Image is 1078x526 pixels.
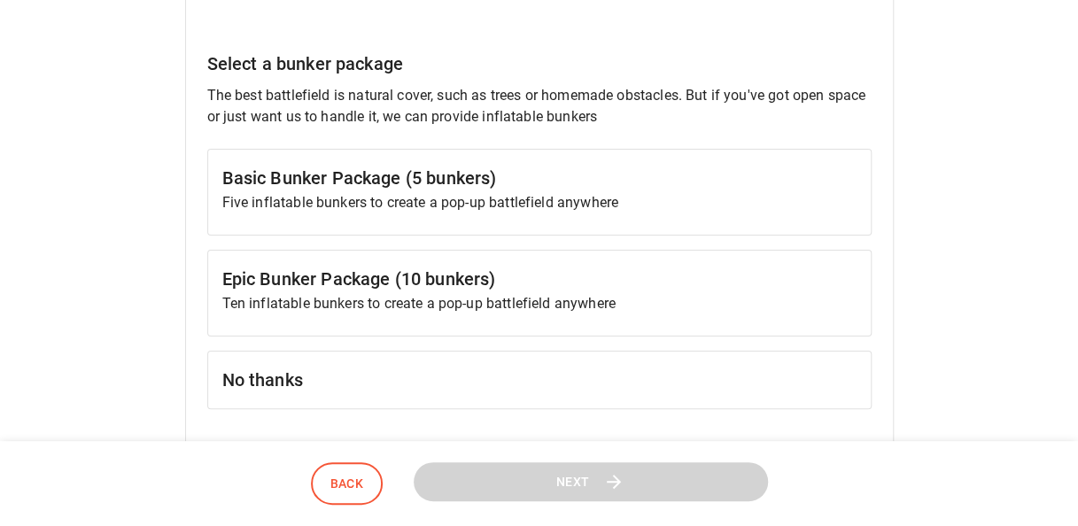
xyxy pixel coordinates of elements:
span: Next [556,471,590,493]
h6: No thanks [222,366,857,394]
span: Back [330,473,364,495]
button: Next [414,462,768,502]
button: Back [311,462,384,506]
p: The best battlefield is natural cover, such as trees or homemade obstacles. But if you've got ope... [207,85,872,128]
h6: Basic Bunker Package (5 bunkers) [222,164,857,192]
h6: Select a bunker package [207,50,872,78]
p: Ten inflatable bunkers to create a pop-up battlefield anywhere [222,293,857,314]
h6: Epic Bunker Package (10 bunkers) [222,265,857,293]
p: Five inflatable bunkers to create a pop-up battlefield anywhere [222,192,857,213]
